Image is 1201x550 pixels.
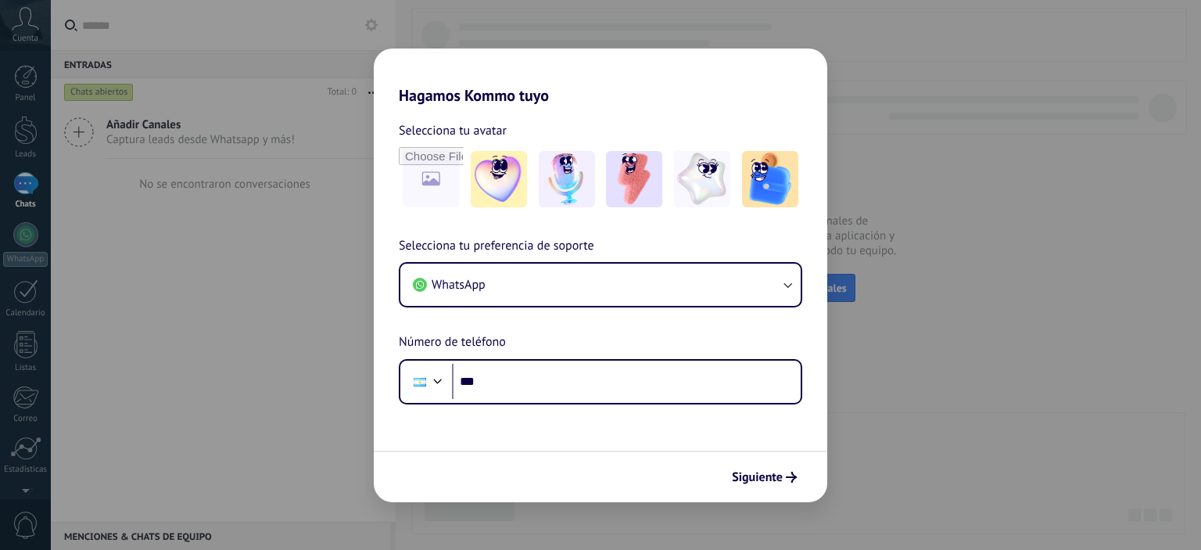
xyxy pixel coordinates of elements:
[606,151,662,207] img: -3.jpeg
[432,277,486,293] span: WhatsApp
[374,49,827,105] h2: Hagamos Kommo tuyo
[539,151,595,207] img: -2.jpeg
[732,472,783,483] span: Siguiente
[399,120,507,141] span: Selecciona tu avatar
[674,151,730,207] img: -4.jpeg
[400,264,801,306] button: WhatsApp
[399,236,594,257] span: Selecciona tu preferencia de soporte
[405,365,435,398] div: Argentina: + 54
[399,333,506,353] span: Número de teléfono
[471,151,527,207] img: -1.jpeg
[725,464,804,491] button: Siguiente
[742,151,798,207] img: -5.jpeg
